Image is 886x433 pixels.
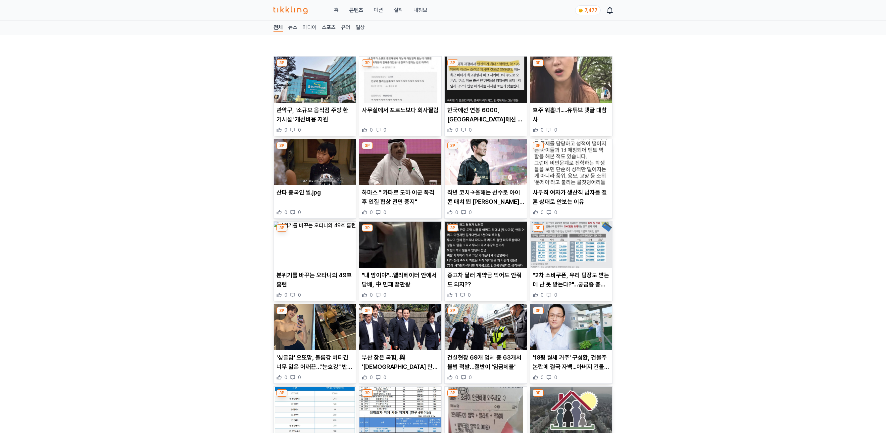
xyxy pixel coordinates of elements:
p: 중고차 딜러 계약금 먹어도 안줘도 되지?? [447,271,524,289]
span: 0 [284,127,287,133]
div: 3P [276,389,287,397]
span: 0 [370,209,373,216]
span: 7,477 [585,8,598,13]
div: 3P 작년 코치→올해는 선수로 아이콘 매치 뛴 박지성 "추억에 젖었다" 작년 코치→올해는 선수로 아이콘 매치 뛴 [PERSON_NAME] "추억에 젖었다" 0 0 [444,139,527,219]
div: 3P 한국에선 연봉 6000, 미국에선 연봉 최소 4억인 직업 한국에선 연봉 6000, [GEOGRAPHIC_DATA]에선 연봉 최소 4억인 직업 0 0 [444,56,527,136]
img: 사무실에서 포르노보다 회사짤림 [359,57,441,103]
p: 산타 중국인 썰.jpg [276,188,353,197]
span: 0 [455,209,458,216]
div: 3P 사무실에서 포르노보다 회사짤림 사무실에서 포르노보다 회사짤림 0 0 [359,56,442,136]
span: 0 [284,374,287,381]
p: "내 맘이야"…엘리베이터 안에서 담배, 中 민폐 끝판왕 [362,271,439,289]
div: 3P 호주 워홀녀.....유튜브 댓글 대참사 호주 워홀녀.....유튜브 댓글 대참사 0 0 [530,56,613,136]
div: 3P [447,307,458,314]
a: 홈 [334,6,339,14]
span: 0 [541,374,544,381]
span: 0 [469,374,472,381]
div: 3P "내 맘이야"…엘리베이터 안에서 담배, 中 민폐 끝판왕 "내 맘이야"…엘리베이터 안에서 담배, 中 민폐 끝판왕 0 0 [359,221,442,301]
div: 3P [362,389,373,397]
span: 0 [554,292,557,298]
button: 미션 [374,6,383,14]
span: 0 [554,374,557,381]
a: 뉴스 [288,23,297,32]
p: "2차 소비쿠폰, 우리 팀장도 받는데 난 못 받는다?"…궁금증 총정리 [533,271,610,289]
img: 한국에선 연봉 6000, 미국에선 연봉 최소 4억인 직업 [445,57,527,103]
div: 3P [533,389,544,397]
span: 0 [370,292,373,298]
div: 3P [447,224,458,232]
p: 분위기를 바꾸는 오타니의 49호 홈런 [276,271,353,289]
a: 스포츠 [322,23,336,32]
a: 유머 [341,23,350,32]
a: coin 7,477 [575,5,599,15]
a: 미디어 [303,23,317,32]
span: 0 [541,209,544,216]
p: 사무실에서 포르노보다 회사짤림 [362,106,439,115]
img: 티끌링 [273,6,308,14]
p: 호주 워홀녀.....유튜브 댓글 대참사 [533,106,610,124]
img: 작년 코치→올해는 선수로 아이콘 매치 뛴 박지성 "추억에 젖었다" [445,139,527,186]
img: 관악구, '소규모 음식점 주방 환기시설' 개선비용 지원 [274,57,356,103]
div: 3P [533,224,544,232]
p: 한국에선 연봉 6000, [GEOGRAPHIC_DATA]에선 연봉 최소 4억인 직업 [447,106,524,124]
span: 0 [554,209,557,216]
a: 실적 [394,6,403,14]
p: '싱글맘' 오또맘, 볼륨감 버티긴 너무 얇은 어깨끈…"눈호강" 반응 나올 만 [276,353,353,371]
span: 0 [455,127,458,133]
img: "내 맘이야"…엘리베이터 안에서 담배, 中 민폐 끝판왕 [359,222,441,268]
img: 분위기를 바꾸는 오타니의 49호 홈런 [274,222,356,268]
div: 3P 분위기를 바꾸는 오타니의 49호 홈런 분위기를 바꾸는 오타니의 49호 홈런 0 0 [273,221,356,301]
span: 1 [455,292,457,298]
p: 부산 찾은 국힘, 與 '[DEMOGRAPHIC_DATA] 탄압' 부각…[GEOGRAPHIC_DATA] 예정지 방문도(종합) [362,353,439,371]
img: 문과 8대 전문직 선발인원 [274,387,356,433]
a: 콘텐츠 [349,6,363,14]
div: 3P [533,59,544,66]
p: '18평 월세 거주' 구성환, 건물주 논란에 결국 자백...아버지 건물 증여받아(+[PERSON_NAME],[PERSON_NAME],[PERSON_NAME]) [533,353,610,371]
div: 3P [276,59,287,66]
span: 0 [284,209,287,216]
p: 사무직 여자가 생산직 남자를 결혼 상대로 안보는 이유 [533,188,610,206]
img: 부산 찾은 국힘, 與 '종교 탄압' 부각…가덕신공항 예정지 방문도(종합) [359,304,441,351]
span: 0 [383,127,386,133]
div: 3P [362,59,373,66]
p: 하마스 " 카타르 도하 이군 폭격후 인질 협상 전면 중지" [362,188,439,206]
span: 0 [541,292,544,298]
div: 3P '싱글맘' 오또맘, 볼륨감 버티긴 너무 얇은 어깨끈…"눈호강" 반응 나올 만 '싱글맘' 오또맘, 볼륨감 버티긴 너무 얇은 어깨끈…"눈호강" 반응 나올 만 0 0 [273,304,356,384]
div: 3P [447,59,458,66]
span: 0 [541,127,544,133]
img: coin [578,8,583,13]
span: 0 [370,374,373,381]
div: 3P [362,142,373,149]
div: 3P [362,224,373,232]
div: 3P [447,142,458,149]
div: 3P [533,142,544,149]
span: 0 [383,292,386,298]
span: 0 [370,127,373,133]
div: 3P 건설현장 69개 업체 중 63개서 불법 적발…절반이 '임금체불' 건설현장 69개 업체 중 63개서 불법 적발…절반이 '임금체불' 0 0 [444,304,527,384]
div: 3P [276,224,287,232]
div: 3P [276,142,287,149]
span: 0 [468,292,471,298]
p: 관악구, '소규모 음식점 주방 환기시설' 개선비용 지원 [276,106,353,124]
span: 0 [554,127,557,133]
div: 3P 산타 중국인 썰.jpg 산타 중국인 썰.jpg 0 0 [273,139,356,219]
span: 0 [298,292,301,298]
a: 일상 [356,23,365,32]
div: 3P [533,307,544,314]
span: 0 [298,209,301,216]
div: 3P 중고차 딜러 계약금 먹어도 안줘도 되지?? 중고차 딜러 계약금 먹어도 안줘도 되지?? 1 0 [444,221,527,301]
img: 배달 시켰는데 배달료 환불 받음 [445,387,527,433]
div: 3P 관악구, '소규모 음식점 주방 환기시설' 개선비용 지원 관악구, '소규모 음식점 주방 환기시설' 개선비용 지원 0 0 [273,56,356,136]
a: 전체 [273,23,283,32]
img: '18평 월세 거주' 구성환, 건물주 논란에 결국 자백...아버지 건물 증여받아(+나혼산,유퀴즈,꽃분이) [530,304,612,351]
span: 0 [455,374,458,381]
img: '싱글맘' 오또맘, 볼륨감 버티긴 너무 얇은 어깨끈…"눈호강" 반응 나올 만 [274,304,356,351]
span: 0 [469,209,472,216]
span: 0 [469,127,472,133]
img: "2차 소비쿠폰, 우리 팀장도 받는데 난 못 받는다?"…궁금증 총정리 [530,222,612,268]
div: 3P '18평 월세 거주' 구성환, 건물주 논란에 결국 자백...아버지 건물 증여받아(+나혼산,유퀴즈,꽃분이) '18평 월세 거주' 구성환, 건물주 논란에 결국 자백...아버... [530,304,613,384]
img: "여보 지금이라도 집 사자" 대출규제에도 생애최초 주택 '역대 최고' 전망 분석 [530,387,612,433]
div: 3P 사무직 여자가 생산직 남자를 결혼 상대로 안보는 이유 사무직 여자가 생산직 남자를 결혼 상대로 안보는 이유 0 0 [530,139,613,219]
div: 3P [362,307,373,314]
img: 사무직 여자가 생산직 남자를 결혼 상대로 안보는 이유 [530,139,612,186]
